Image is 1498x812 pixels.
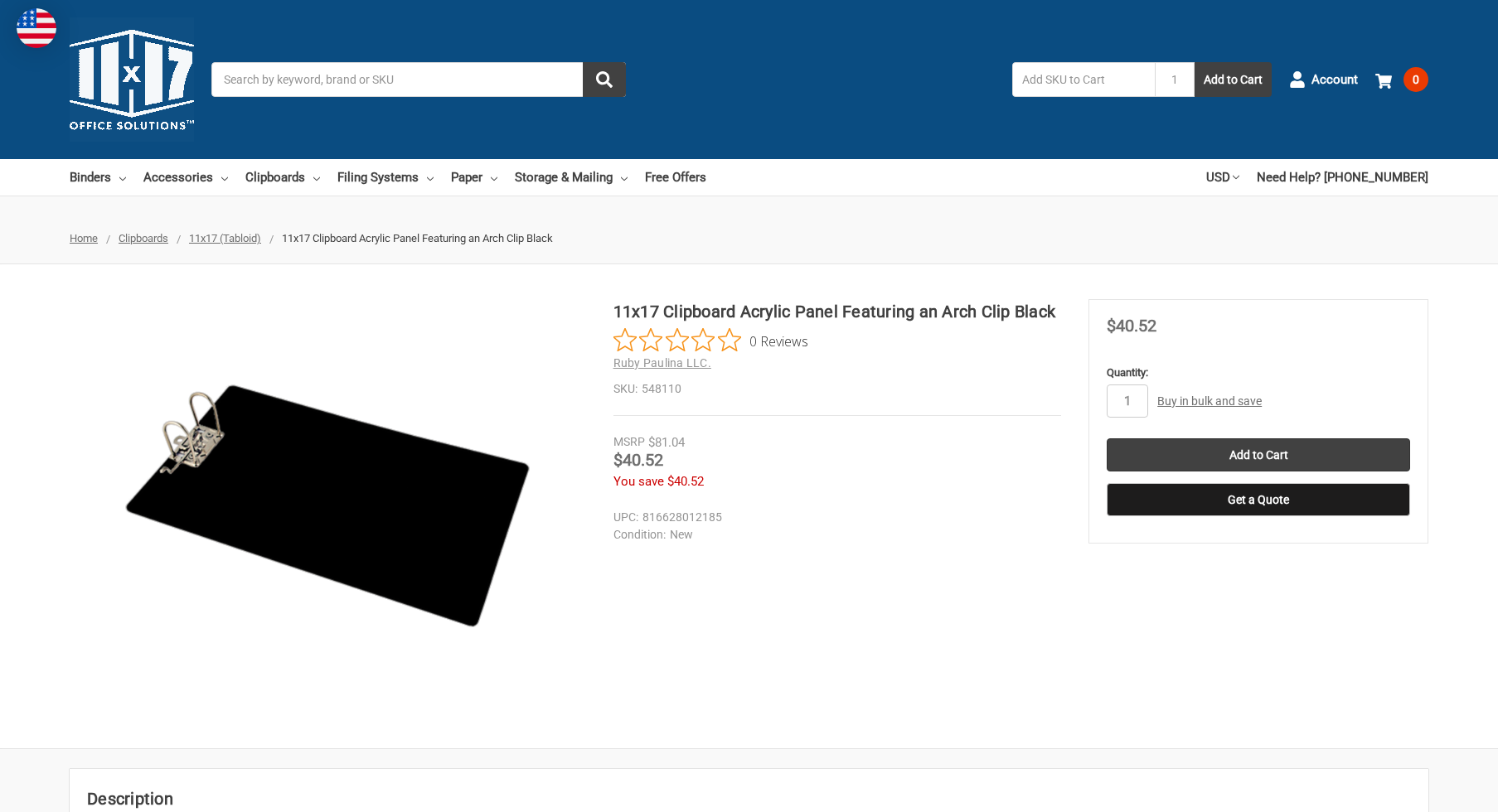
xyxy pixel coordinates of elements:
button: Rated 0 out of 5 stars from 0 reviews. Jump to reviews. [613,328,808,353]
a: Storage & Mailing [515,159,628,196]
div: MSRP [613,433,645,451]
h1: 11x17 Clipboard Acrylic Panel Featuring an Arch Clip Black [613,299,1062,324]
dt: Condition: [613,526,666,544]
input: Add to Cart [1107,438,1410,471]
a: Clipboards [119,232,168,244]
a: Paper [451,159,497,196]
dt: SKU: [613,380,637,398]
input: Search by keyword, brand or SKU [211,62,626,97]
a: Buy in bulk and save [1157,394,1262,408]
a: Clipboards [245,159,320,196]
img: duty and tax information for United States [17,8,56,48]
span: 0 [1403,67,1428,92]
span: Account [1311,70,1358,89]
h2: Description [87,786,1411,811]
a: Accessories [143,159,228,196]
span: 11x17 Clipboard Acrylic Panel Featuring an Arch Clip Black [282,232,553,244]
a: USD [1206,159,1239,196]
a: 0 [1375,58,1428,101]
span: $40.52 [667,474,704,489]
dt: UPC: [613,509,638,526]
a: Home [70,232,98,244]
span: You save [613,474,664,489]
a: Binders [70,159,126,196]
span: $40.52 [1107,316,1156,336]
a: Filing Systems [337,159,434,196]
span: $40.52 [613,450,663,470]
button: Get a Quote [1107,483,1410,516]
button: Add to Cart [1195,62,1272,97]
dd: 548110 [613,380,1062,398]
input: Add SKU to Cart [1012,62,1155,97]
img: 11x17.com [70,17,194,142]
dd: 816628012185 [613,509,1054,526]
a: Need Help? [PHONE_NUMBER] [1257,159,1428,196]
a: 11x17 (Tabloid) [189,232,261,244]
img: 11x17 Clipboard Acrylic Panel Featuring an Arch Clip Black [120,299,535,713]
dd: New [613,526,1054,544]
span: $81.04 [648,435,685,450]
label: Quantity: [1107,365,1410,381]
span: 0 Reviews [749,328,808,353]
a: Free Offers [645,159,706,196]
a: Account [1289,58,1358,101]
a: Ruby Paulina LLC. [613,356,711,370]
